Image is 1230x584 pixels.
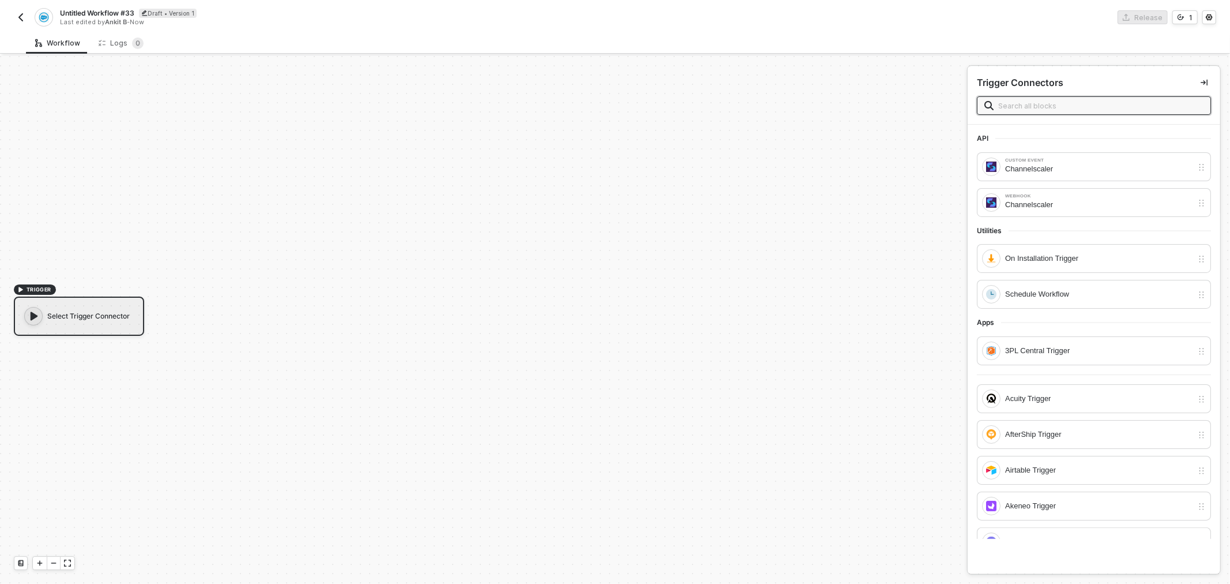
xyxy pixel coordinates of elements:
div: Channelscaler [1005,199,1193,211]
span: icon-play [17,286,24,293]
div: 1 [1189,13,1193,23]
img: drag [1197,430,1206,440]
img: integration-icon [986,162,996,172]
span: icon-versioning [1178,14,1184,21]
div: Select Trigger Connector [14,297,144,336]
img: drag [1197,347,1206,356]
img: drag [1197,538,1206,547]
span: icon-collapse-right [1201,79,1208,86]
div: AfterShip Trigger [1005,428,1193,441]
div: Airtable Trigger [1005,464,1193,477]
span: icon-play [28,310,40,322]
span: icon-settings [1206,14,1213,21]
img: drag [1197,254,1206,264]
img: drag [1197,199,1206,208]
img: integration-icon [986,394,996,404]
img: drag [1197,163,1206,172]
div: Amazon Business Trigger [1005,536,1193,548]
div: Akeneo Trigger [1005,500,1193,512]
span: Utilities [977,226,1009,235]
img: drag [1197,395,1206,404]
span: Apps [977,318,1001,327]
img: integration-icon [986,465,996,476]
div: Logs [99,38,144,49]
img: integration-icon [986,253,996,264]
img: integration-icon [986,197,996,208]
div: Webhook [1005,194,1193,199]
div: Channelscaler [1005,163,1193,175]
img: integration-icon [986,501,996,511]
img: back [16,13,25,22]
button: Release [1118,10,1168,24]
input: Search all blocks [998,99,1203,112]
sup: 0 [132,38,144,49]
div: Acuity Trigger [1005,392,1193,405]
span: TRIGGER [27,285,51,294]
div: Custom Event [1005,158,1193,163]
img: drag [1197,290,1206,300]
span: Untitled Workflow #33 [60,8,134,18]
img: integration-icon [39,12,48,23]
div: Draft • Version 1 [139,9,197,18]
div: Schedule Workflow [1005,288,1193,301]
span: API [977,134,995,143]
img: drag [1197,502,1206,511]
img: drag [1197,466,1206,476]
img: integration-icon [986,289,996,300]
span: icon-expand [64,560,71,567]
button: back [14,10,28,24]
img: integration-icon [986,429,996,440]
div: 3PL Central Trigger [1005,345,1193,357]
div: On Installation Trigger [1005,252,1193,265]
div: Workflow [35,39,80,48]
span: icon-edit [141,10,148,16]
div: Trigger Connectors [977,77,1063,89]
div: Last edited by - Now [60,18,614,27]
span: icon-minus [50,560,57,567]
img: integration-icon [986,346,996,356]
img: search [984,101,994,110]
span: Ankit B [105,18,127,26]
button: 1 [1172,10,1198,24]
img: integration-icon [986,537,996,547]
span: icon-play [36,560,43,567]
